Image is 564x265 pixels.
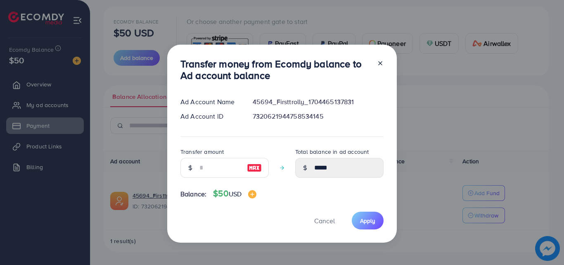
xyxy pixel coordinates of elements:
[174,97,246,107] div: Ad Account Name
[304,212,345,229] button: Cancel
[229,189,242,198] span: USD
[314,216,335,225] span: Cancel
[248,190,256,198] img: image
[360,217,375,225] span: Apply
[213,189,256,199] h4: $50
[180,189,206,199] span: Balance:
[246,97,390,107] div: 45694_Firsttrolly_1704465137831
[180,58,370,82] h3: Transfer money from Ecomdy balance to Ad account balance
[246,112,390,121] div: 7320621944758534145
[180,148,224,156] label: Transfer amount
[295,148,369,156] label: Total balance in ad account
[352,212,384,229] button: Apply
[174,112,246,121] div: Ad Account ID
[247,163,262,173] img: image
